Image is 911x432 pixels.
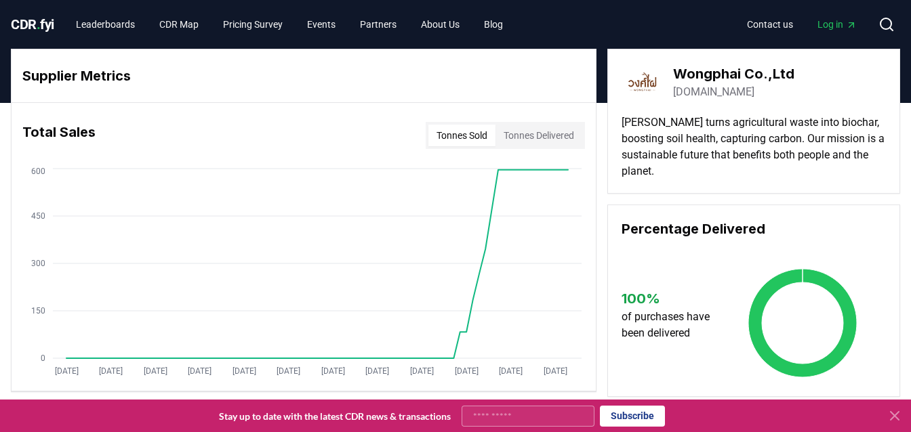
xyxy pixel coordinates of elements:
[148,12,209,37] a: CDR Map
[455,366,479,376] tspan: [DATE]
[673,64,794,84] h3: Wongphai Co.,Ltd
[144,366,167,376] tspan: [DATE]
[55,366,79,376] tspan: [DATE]
[277,366,300,376] tspan: [DATE]
[65,12,514,37] nav: Main
[296,12,346,37] a: Events
[428,125,495,146] button: Tonnes Sold
[473,12,514,37] a: Blog
[232,366,256,376] tspan: [DATE]
[622,114,886,179] p: [PERSON_NAME] turns agricultural waste into biochar, boosting soil health, capturing carbon. Our ...
[807,12,868,37] a: Log in
[321,366,345,376] tspan: [DATE]
[736,12,868,37] nav: Main
[410,12,470,37] a: About Us
[736,12,804,37] a: Contact us
[11,16,54,33] span: CDR fyi
[99,366,123,376] tspan: [DATE]
[495,125,582,146] button: Tonnes Delivered
[65,12,146,37] a: Leaderboards
[622,63,660,101] img: Wongphai Co.,Ltd-logo
[622,219,886,239] h3: Percentage Delivered
[673,84,754,100] a: [DOMAIN_NAME]
[410,366,434,376] tspan: [DATE]
[37,16,41,33] span: .
[22,122,96,149] h3: Total Sales
[31,306,45,316] tspan: 150
[188,366,211,376] tspan: [DATE]
[817,18,857,31] span: Log in
[622,309,721,341] p: of purchases have been delivered
[544,366,567,376] tspan: [DATE]
[499,366,523,376] tspan: [DATE]
[622,288,721,309] h3: 100 %
[349,12,407,37] a: Partners
[365,366,389,376] tspan: [DATE]
[212,12,293,37] a: Pricing Survey
[41,353,45,363] tspan: 0
[31,167,45,176] tspan: 600
[31,259,45,268] tspan: 300
[22,66,585,86] h3: Supplier Metrics
[31,211,45,221] tspan: 450
[11,15,54,34] a: CDR.fyi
